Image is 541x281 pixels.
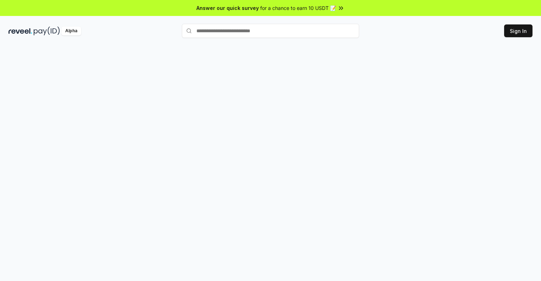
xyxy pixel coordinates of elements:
[9,27,32,35] img: reveel_dark
[260,4,336,12] span: for a chance to earn 10 USDT 📝
[196,4,259,12] span: Answer our quick survey
[34,27,60,35] img: pay_id
[61,27,81,35] div: Alpha
[504,24,532,37] button: Sign In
